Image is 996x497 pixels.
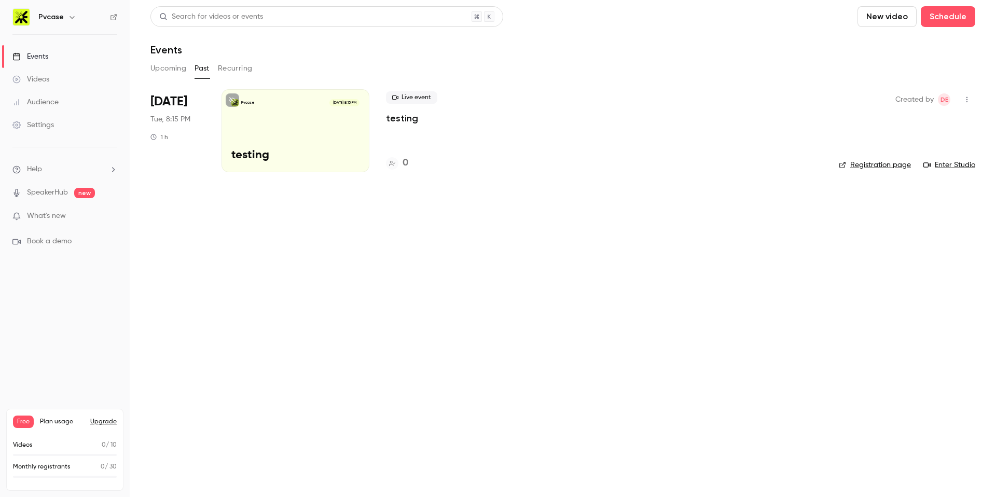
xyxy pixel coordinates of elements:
div: Events [12,51,48,62]
button: Upgrade [90,418,117,426]
p: testing [231,149,359,162]
button: Upcoming [150,60,186,77]
p: / 30 [101,462,117,472]
span: 0 [101,464,105,470]
span: [DATE] [150,93,187,110]
div: Settings [12,120,54,130]
span: 0 [102,442,106,448]
button: Schedule [921,6,975,27]
span: Book a demo [27,236,72,247]
span: Diana E [938,93,950,106]
button: Past [195,60,210,77]
a: Registration page [839,160,911,170]
span: Free [13,416,34,428]
span: Tue, 8:15 PM [150,114,190,125]
a: Enter Studio [923,160,975,170]
a: testingPvcase[DATE] 8:15 PMtesting [222,89,369,172]
span: Live event [386,91,437,104]
p: / 10 [102,440,117,450]
iframe: Noticeable Trigger [105,212,117,221]
p: Pvcase [241,100,255,105]
span: DE [940,93,948,106]
h4: 0 [403,156,408,170]
h1: Events [150,44,182,56]
div: Videos [12,74,49,85]
div: 1 h [150,133,168,141]
img: Pvcase [13,9,30,25]
div: Jul 22 Tue, 8:15 PM (Europe/Paris) [150,89,205,172]
div: Audience [12,97,59,107]
a: testing [386,112,418,125]
div: Search for videos or events [159,11,263,22]
button: Recurring [218,60,253,77]
span: What's new [27,211,66,222]
span: new [74,188,95,198]
p: Monthly registrants [13,462,71,472]
a: SpeakerHub [27,187,68,198]
p: Videos [13,440,33,450]
span: [DATE] 8:15 PM [329,99,359,106]
li: help-dropdown-opener [12,164,117,175]
span: Created by [895,93,934,106]
button: New video [857,6,917,27]
h6: Pvcase [38,12,64,22]
span: Help [27,164,42,175]
a: 0 [386,156,408,170]
span: Plan usage [40,418,84,426]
